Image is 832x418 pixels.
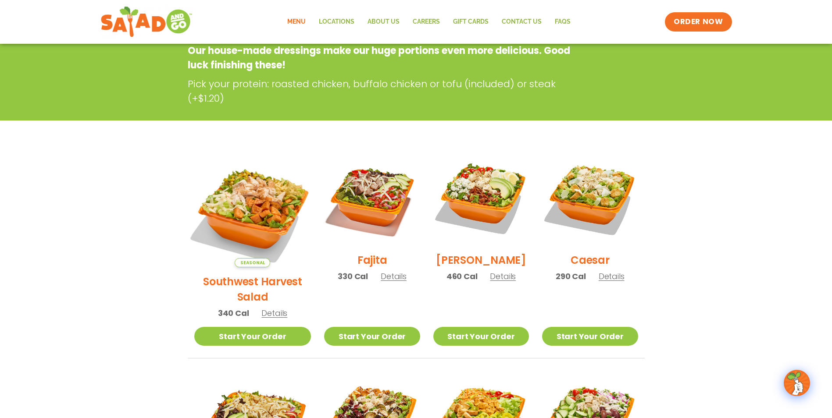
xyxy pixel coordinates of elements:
[338,270,368,282] span: 330 Cal
[446,270,478,282] span: 460 Cal
[556,270,586,282] span: 290 Cal
[281,12,312,32] a: Menu
[542,327,638,346] a: Start Your Order
[406,12,446,32] a: Careers
[235,258,270,267] span: Seasonal
[542,150,638,246] img: Product photo for Caesar Salad
[490,271,516,282] span: Details
[184,140,321,277] img: Product photo for Southwest Harvest Salad
[261,308,287,319] span: Details
[357,252,387,268] h2: Fajita
[100,4,193,39] img: new-SAG-logo-768×292
[674,17,723,27] span: ORDER NOW
[188,77,578,106] p: Pick your protein: roasted chicken, buffalo chicken or tofu (included) or steak (+$1.20)
[571,252,610,268] h2: Caesar
[194,274,311,305] h2: Southwest Harvest Salad
[312,12,361,32] a: Locations
[433,327,529,346] a: Start Your Order
[548,12,577,32] a: FAQs
[194,327,311,346] a: Start Your Order
[218,307,249,319] span: 340 Cal
[446,12,495,32] a: GIFT CARDS
[436,252,526,268] h2: [PERSON_NAME]
[599,271,625,282] span: Details
[324,327,420,346] a: Start Your Order
[433,150,529,246] img: Product photo for Cobb Salad
[495,12,548,32] a: Contact Us
[785,371,809,395] img: wpChatIcon
[361,12,406,32] a: About Us
[381,271,407,282] span: Details
[665,12,732,32] a: ORDER NOW
[281,12,577,32] nav: Menu
[324,150,420,246] img: Product photo for Fajita Salad
[188,43,574,72] p: Our house-made dressings make our huge portions even more delicious. Good luck finishing these!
